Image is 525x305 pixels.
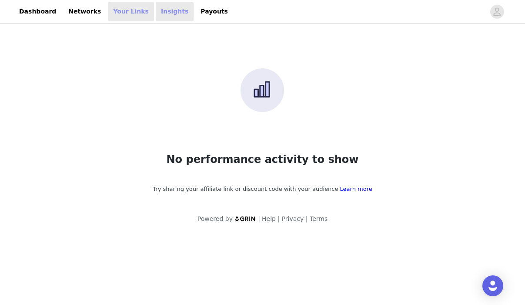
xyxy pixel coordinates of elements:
[282,215,304,222] a: Privacy
[482,275,503,296] div: Open Intercom Messenger
[340,186,372,192] a: Learn more
[108,2,154,21] a: Your Links
[153,185,372,193] p: Try sharing your affiliate link or discount code with your audience.
[63,2,106,21] a: Networks
[310,215,328,222] a: Terms
[234,216,256,221] img: logo
[241,68,284,112] img: No performance activity to show
[14,2,61,21] a: Dashboard
[167,152,359,167] h1: No performance activity to show
[278,215,280,222] span: |
[197,215,233,222] span: Powered by
[258,215,260,222] span: |
[493,5,501,19] div: avatar
[262,215,276,222] a: Help
[306,215,308,222] span: |
[195,2,233,21] a: Payouts
[156,2,194,21] a: Insights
